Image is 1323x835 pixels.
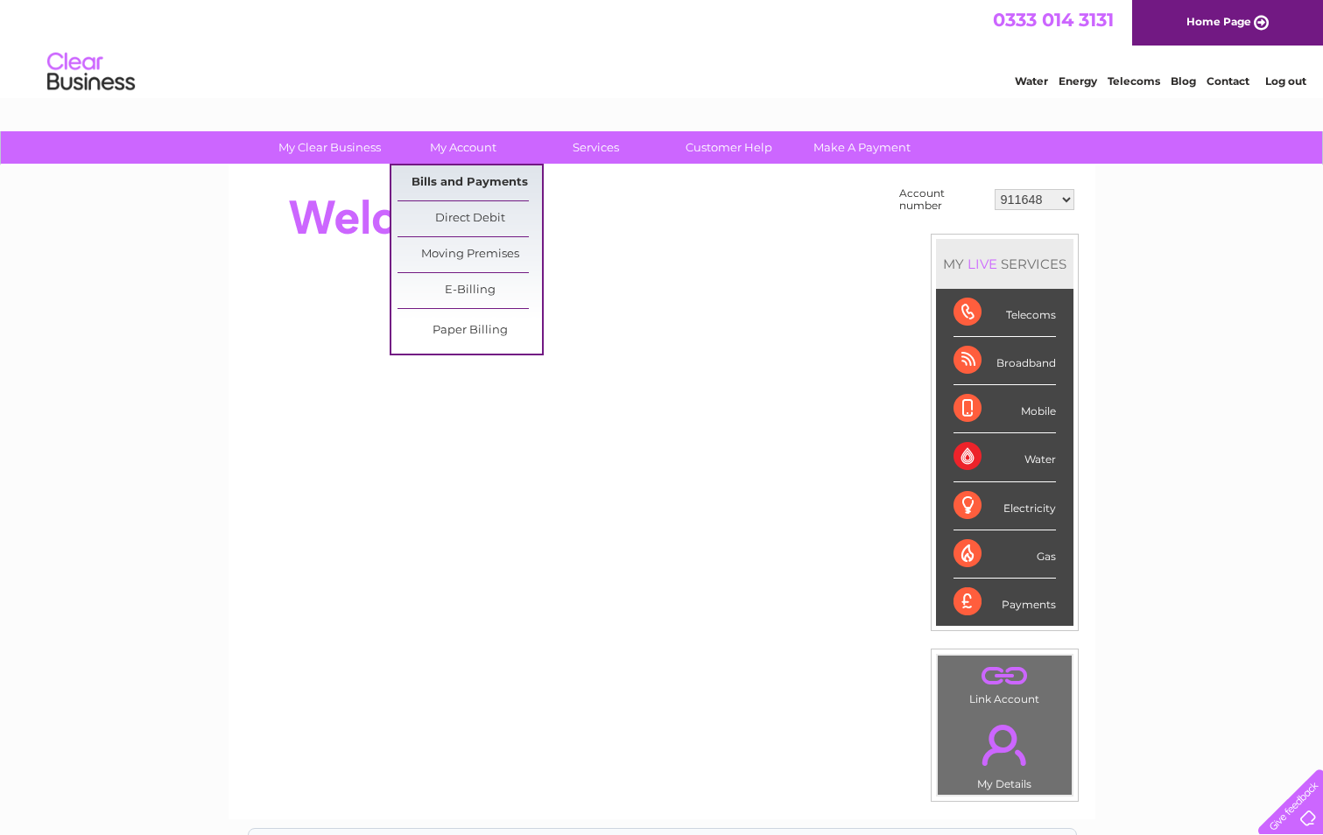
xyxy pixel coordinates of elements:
[954,530,1056,579] div: Gas
[1265,74,1306,88] a: Log out
[954,337,1056,385] div: Broadband
[398,165,542,200] a: Bills and Payments
[937,710,1073,796] td: My Details
[398,237,542,272] a: Moving Premises
[936,239,1073,289] div: MY SERVICES
[1015,74,1048,88] a: Water
[398,201,542,236] a: Direct Debit
[1171,74,1196,88] a: Blog
[257,131,402,164] a: My Clear Business
[249,10,1076,85] div: Clear Business is a trading name of Verastar Limited (registered in [GEOGRAPHIC_DATA] No. 3667643...
[993,9,1114,31] a: 0333 014 3131
[942,660,1067,691] a: .
[942,714,1067,775] a: .
[954,289,1056,337] div: Telecoms
[954,385,1056,433] div: Mobile
[398,313,542,348] a: Paper Billing
[1207,74,1249,88] a: Contact
[954,433,1056,481] div: Water
[895,183,990,216] td: Account number
[1108,74,1160,88] a: Telecoms
[964,256,1001,272] div: LIVE
[937,655,1073,710] td: Link Account
[954,482,1056,530] div: Electricity
[1059,74,1097,88] a: Energy
[391,131,535,164] a: My Account
[954,579,1056,626] div: Payments
[790,131,934,164] a: Make A Payment
[524,131,668,164] a: Services
[657,131,801,164] a: Customer Help
[46,46,136,99] img: logo.png
[398,273,542,308] a: E-Billing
